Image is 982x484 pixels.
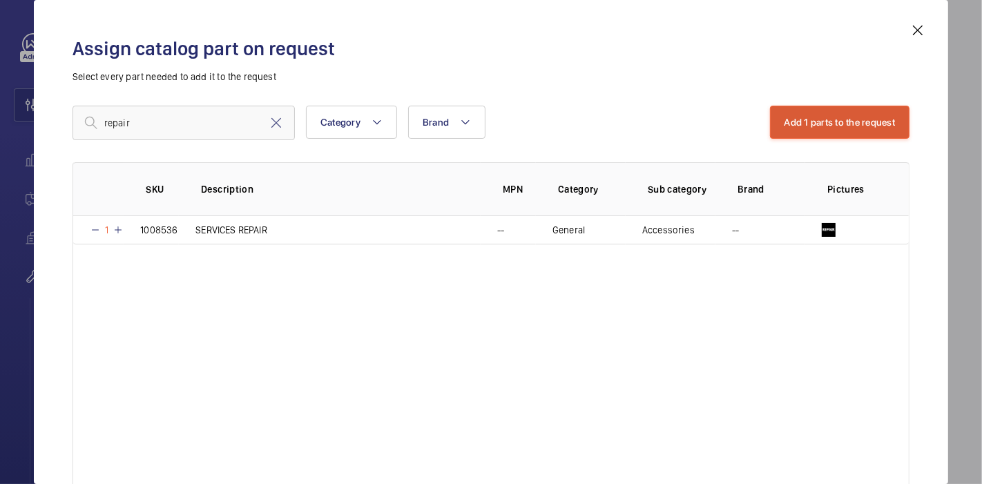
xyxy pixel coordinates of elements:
[73,106,295,140] input: Find a part
[503,182,536,196] p: MPN
[73,70,909,84] p: Select every part needed to add it to the request
[146,182,179,196] p: SKU
[738,182,805,196] p: Brand
[642,223,695,237] p: Accessories
[552,223,585,237] p: General
[195,223,267,237] p: SERVICES REPAIR
[558,182,626,196] p: Category
[201,182,481,196] p: Description
[101,223,113,237] p: 1
[648,182,715,196] p: Sub category
[73,36,909,61] h2: Assign catalog part on request
[497,223,504,237] p: --
[770,106,910,139] button: Add 1 parts to the request
[822,223,836,237] img: 4IH7dyk0lKfVbRFSf4R9ywTe9GShna42_NoCtMvpQiKEiGqH.png
[140,223,177,237] p: 1008536
[320,117,360,128] span: Category
[306,106,397,139] button: Category
[732,223,739,237] p: --
[423,117,449,128] span: Brand
[827,182,881,196] p: Pictures
[408,106,485,139] button: Brand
